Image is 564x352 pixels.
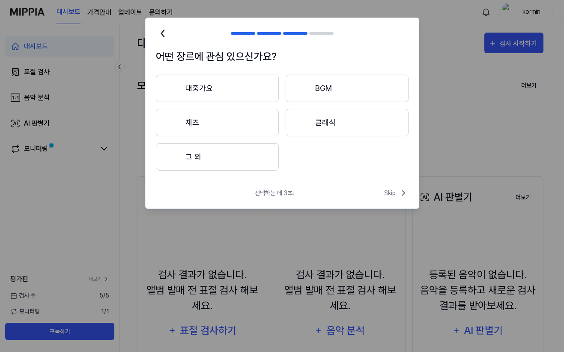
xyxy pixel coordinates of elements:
button: 클래식 [286,109,409,136]
span: 선택하는 데 3초! [255,189,294,198]
h1: 어떤 장르에 관심 있으신가요? [156,49,409,64]
button: 그 외 [156,143,279,171]
button: BGM [286,75,409,102]
span: Skip [384,188,409,198]
button: 대중가요 [156,75,279,102]
button: Skip [382,188,409,198]
button: 재즈 [156,109,279,136]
